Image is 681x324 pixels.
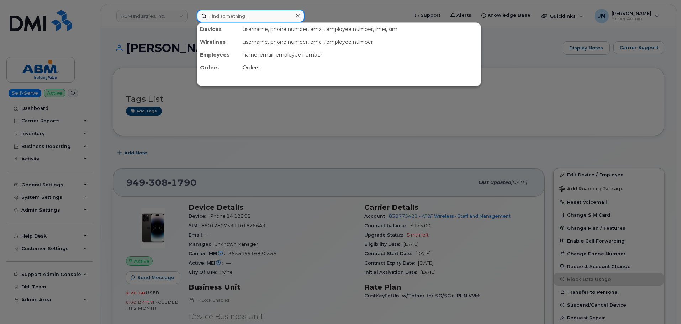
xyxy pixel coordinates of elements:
[240,23,481,36] div: username, phone number, email, employee number, imei, sim
[197,61,240,74] div: Orders
[197,48,240,61] div: Employees
[197,36,240,48] div: Wirelines
[240,61,481,74] div: Orders
[240,36,481,48] div: username, phone number, email, employee number
[240,48,481,61] div: name, email, employee number
[197,23,240,36] div: Devices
